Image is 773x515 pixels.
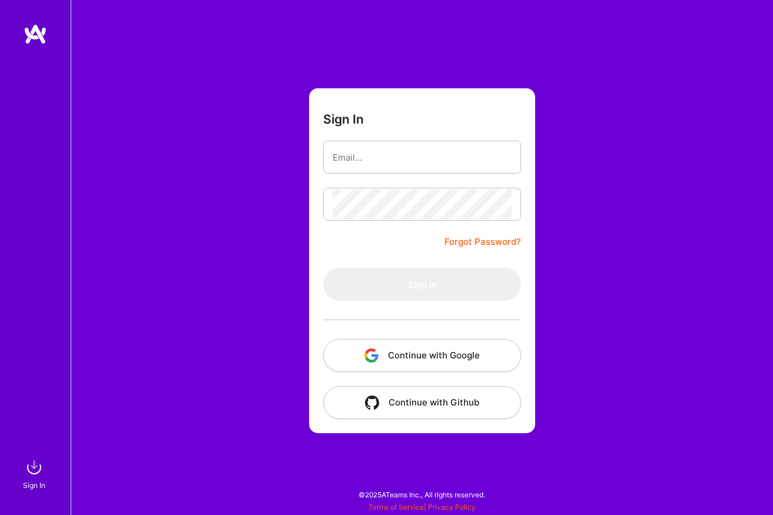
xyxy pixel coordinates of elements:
span: | [369,503,476,511]
a: Forgot Password? [444,235,521,249]
a: Privacy Policy [428,503,476,511]
img: icon [365,396,379,410]
a: Terms of Service [369,503,424,511]
img: icon [364,348,379,363]
a: sign inSign In [25,456,46,491]
button: Continue with Google [323,339,521,372]
button: Sign In [323,268,521,301]
div: Sign In [23,479,45,491]
img: sign in [22,456,46,479]
div: © 2025 ATeams Inc., All rights reserved. [71,480,773,509]
h3: Sign In [323,112,364,127]
button: Continue with Github [323,386,521,419]
img: logo [24,24,47,45]
input: Email... [333,142,512,172]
